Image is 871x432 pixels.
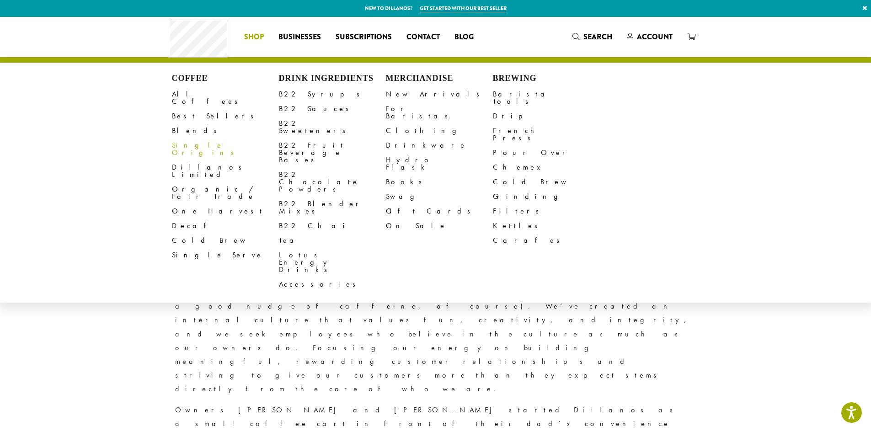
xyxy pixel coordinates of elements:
[336,32,392,43] span: Subscriptions
[493,233,600,248] a: Carafes
[454,32,474,43] span: Blog
[279,74,386,84] h4: Drink Ingredients
[386,74,493,84] h4: Merchandise
[278,32,321,43] span: Businesses
[279,197,386,219] a: B22 Blender Mixes
[279,277,386,292] a: Accessories
[493,145,600,160] a: Pour Over
[279,248,386,277] a: Lotus Energy Drinks
[386,123,493,138] a: Clothing
[493,74,600,84] h4: Brewing
[493,175,600,189] a: Cold Brew
[386,87,493,101] a: New Arrivals
[279,87,386,101] a: B22 Syrups
[493,219,600,233] a: Kettles
[172,204,279,219] a: One Harvest
[172,123,279,138] a: Blends
[386,101,493,123] a: For Baristas
[279,167,386,197] a: B22 Chocolate Powders
[172,87,279,109] a: All Coffees
[244,32,264,43] span: Shop
[386,153,493,175] a: Hydro Flask
[583,32,612,42] span: Search
[386,189,493,204] a: Swag
[172,160,279,182] a: Dillanos Limited
[493,87,600,109] a: Barista Tools
[406,32,440,43] span: Contact
[279,116,386,138] a: B22 Sweeteners
[386,219,493,233] a: On Sale
[386,175,493,189] a: Books
[172,248,279,262] a: Single Serve
[172,219,279,233] a: Decaf
[279,233,386,248] a: Tea
[493,109,600,123] a: Drip
[493,123,600,145] a: French Press
[237,30,271,44] a: Shop
[172,74,279,84] h4: Coffee
[386,138,493,153] a: Drinkware
[493,204,600,219] a: Filters
[493,160,600,175] a: Chemex
[175,272,696,396] p: That’s the Mission Statement and it pairs nicely with a relentless passion for quality from start...
[493,189,600,204] a: Grinding
[565,29,620,44] a: Search
[637,32,673,42] span: Account
[172,109,279,123] a: Best Sellers
[420,5,507,12] a: Get started with our best seller
[386,204,493,219] a: Gift Cards
[172,138,279,160] a: Single Origins
[172,233,279,248] a: Cold Brew
[279,101,386,116] a: B22 Sauces
[279,138,386,167] a: B22 Fruit Beverage Bases
[172,182,279,204] a: Organic / Fair Trade
[279,219,386,233] a: B22 Chai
